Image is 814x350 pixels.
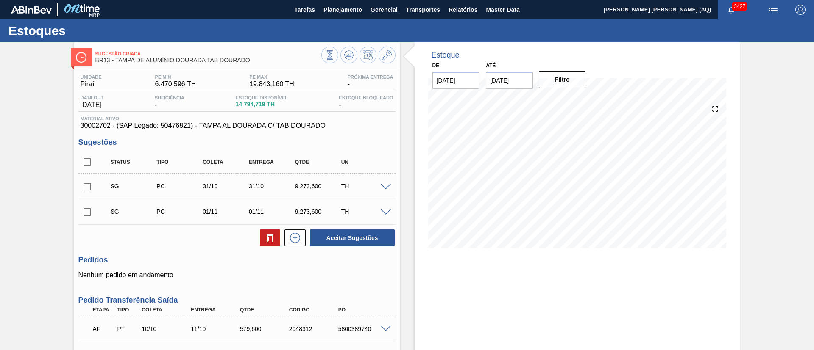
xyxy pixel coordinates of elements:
[339,183,390,190] div: TH
[339,159,390,165] div: UN
[139,325,195,332] div: 10/10/2025
[78,271,396,279] p: Nenhum pedido em andamento
[115,325,140,332] div: Pedido de Transferência
[340,47,357,63] button: Atualizar Gráfico
[78,296,396,305] h3: Pedido Transferência Saída
[155,80,196,88] span: 6.470,596 TH
[432,63,440,69] label: De
[336,307,391,313] div: PO
[348,74,393,80] span: Próxima Entrega
[93,325,114,332] p: AF
[81,80,102,88] span: Piraí
[139,307,195,313] div: Coleta
[371,5,398,15] span: Gerencial
[293,183,344,190] div: 9.273,600
[81,101,104,109] span: [DATE]
[336,325,391,332] div: 5800389740
[81,74,102,80] span: Unidade
[154,183,206,190] div: Pedido de Compra
[78,138,396,147] h3: Sugestões
[91,307,116,313] div: Etapa
[78,256,396,265] h3: Pedidos
[109,159,160,165] div: Status
[81,95,104,100] span: Data out
[81,122,393,130] span: 30002702 - (SAP Legado: 50476821) - TAMPA AL DOURADA C/ TAB DOURADO
[115,307,140,313] div: Tipo
[236,95,288,100] span: Estoque Disponível
[189,307,244,313] div: Entrega
[406,5,440,15] span: Transportes
[247,183,298,190] div: 31/10/2025
[247,208,298,215] div: 01/11/2025
[432,72,479,89] input: dd/mm/yyyy
[337,95,395,109] div: -
[76,52,86,63] img: Ícone
[287,325,342,332] div: 2048312
[154,208,206,215] div: Pedido de Compra
[486,72,533,89] input: dd/mm/yyyy
[310,229,395,246] button: Aceitar Sugestões
[321,47,338,63] button: Visão Geral dos Estoques
[201,183,252,190] div: 31/10/2025
[8,26,159,36] h1: Estoques
[486,63,496,69] label: Até
[95,57,321,63] span: BR13 - TAMPA DE ALUMÍNIO DOURADA TAB DOURADO
[795,5,806,15] img: Logout
[109,208,160,215] div: Sugestão Criada
[249,80,294,88] span: 19.843,160 TH
[379,47,396,63] button: Ir ao Master Data / Geral
[236,101,288,107] span: 14.794,719 TH
[189,325,244,332] div: 11/10/2025
[153,95,187,109] div: -
[256,229,280,246] div: Excluir Sugestões
[732,2,747,11] span: 3427
[155,95,184,100] span: Suficiência
[768,5,778,15] img: userActions
[280,229,306,246] div: Nova sugestão
[109,183,160,190] div: Sugestão Criada
[287,307,342,313] div: Código
[249,74,294,80] span: PE MAX
[81,116,393,121] span: Material ativo
[360,47,376,63] button: Programar Estoque
[155,74,196,80] span: PE MIN
[486,5,519,15] span: Master Data
[306,229,396,247] div: Aceitar Sugestões
[339,208,390,215] div: TH
[323,5,362,15] span: Planejamento
[294,5,315,15] span: Tarefas
[95,51,321,56] span: Sugestão Criada
[238,307,293,313] div: Qtde
[201,159,252,165] div: Coleta
[11,6,52,14] img: TNhmsLtSVTkK8tSr43FrP2fwEKptu5GPRR3wAAAABJRU5ErkJggg==
[539,71,586,88] button: Filtro
[238,325,293,332] div: 579,600
[154,159,206,165] div: Tipo
[432,51,460,60] div: Estoque
[339,95,393,100] span: Estoque Bloqueado
[91,320,116,338] div: Aguardando Faturamento
[201,208,252,215] div: 01/11/2025
[247,159,298,165] div: Entrega
[346,74,396,88] div: -
[718,4,745,16] button: Notificações
[293,159,344,165] div: Qtde
[293,208,344,215] div: 9.273,600
[449,5,477,15] span: Relatórios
